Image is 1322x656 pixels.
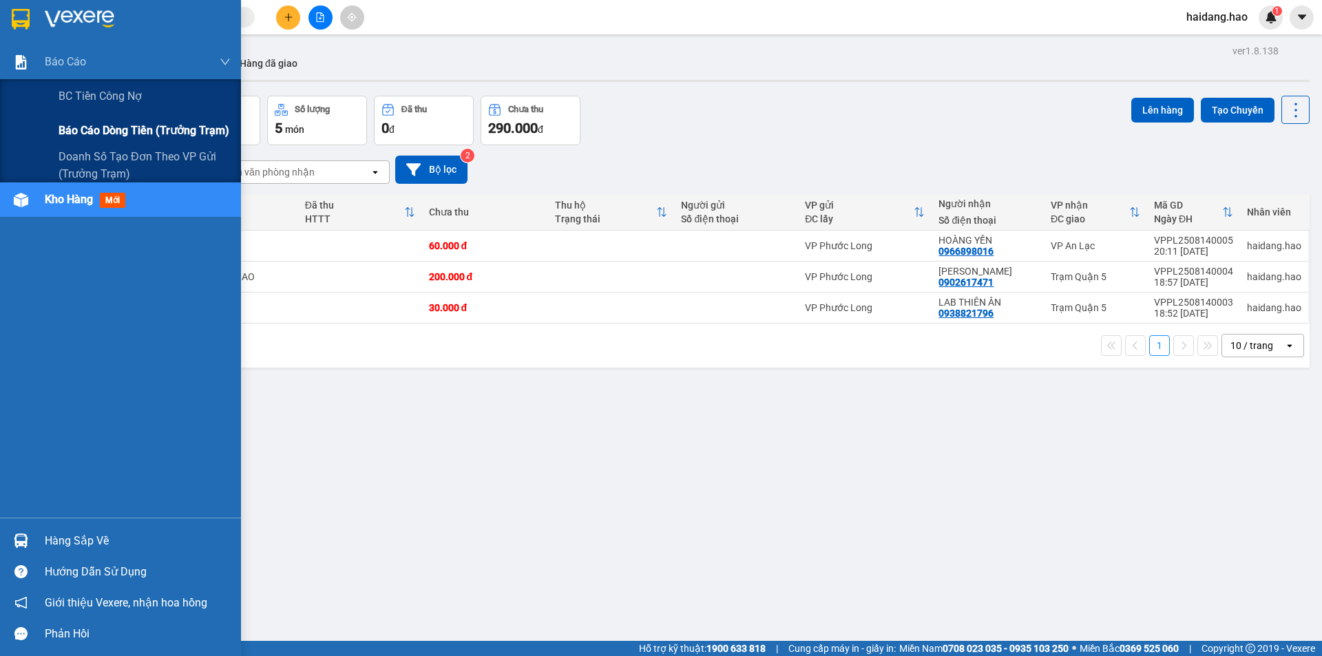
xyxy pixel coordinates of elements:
[1154,246,1233,257] div: 20:11 [DATE]
[229,47,308,80] button: Hàng đã giao
[776,641,778,656] span: |
[943,643,1069,654] strong: 0708 023 035 - 0935 103 250
[938,215,1037,226] div: Số điện thoại
[461,149,474,162] sup: 2
[340,6,364,30] button: aim
[1080,641,1179,656] span: Miền Bắc
[1272,6,1282,16] sup: 1
[1247,240,1301,251] div: haidang.hao
[429,271,541,282] div: 200.000 đ
[275,120,282,136] span: 5
[1149,335,1170,356] button: 1
[508,105,543,114] div: Chưa thu
[938,277,994,288] div: 0902617471
[805,200,914,211] div: VP gửi
[315,12,325,22] span: file-add
[1175,8,1259,25] span: haidang.hao
[481,96,580,145] button: Chưa thu290.000đ
[538,124,543,135] span: đ
[14,55,28,70] img: solution-icon
[1246,644,1255,653] span: copyright
[59,122,229,139] span: Báo cáo dòng tiền (trưởng trạm)
[1072,646,1076,651] span: ⚪️
[805,271,925,282] div: VP Phước Long
[1154,297,1233,308] div: VPPL2508140003
[1051,271,1140,282] div: Trạm Quận 5
[370,167,381,178] svg: open
[805,213,914,224] div: ĐC lấy
[1154,200,1222,211] div: Mã GD
[14,565,28,578] span: question-circle
[548,194,674,231] th: Toggle SortBy
[639,641,766,656] span: Hỗ trợ kỹ thuật:
[681,213,791,224] div: Số điện thoại
[129,51,576,68] li: Hotline: 02839552959
[308,6,333,30] button: file-add
[805,302,925,313] div: VP Phước Long
[1120,643,1179,654] strong: 0369 525 060
[305,213,404,224] div: HTTT
[938,266,1037,277] div: LÊ THANH DUY
[788,641,896,656] span: Cung cấp máy in - giấy in:
[45,594,207,611] span: Giới thiệu Vexere, nhận hoa hồng
[429,302,541,313] div: 30.000 đ
[805,240,925,251] div: VP Phước Long
[347,12,357,22] span: aim
[938,297,1037,308] div: LAB THIÊN ÂN
[1154,266,1233,277] div: VPPL2508140004
[45,53,86,70] span: Báo cáo
[429,207,541,218] div: Chưa thu
[59,87,142,105] span: BC tiền công nợ
[1201,98,1274,123] button: Tạo Chuyến
[1154,213,1222,224] div: Ngày ĐH
[706,643,766,654] strong: 1900 633 818
[267,96,367,145] button: Số lượng5món
[938,198,1037,209] div: Người nhận
[295,105,330,114] div: Số lượng
[1044,194,1147,231] th: Toggle SortBy
[1265,11,1277,23] img: icon-new-feature
[395,156,468,184] button: Bộ lọc
[389,124,395,135] span: đ
[938,246,994,257] div: 0966898016
[14,627,28,640] span: message
[1147,194,1240,231] th: Toggle SortBy
[1247,302,1301,313] div: haidang.hao
[45,193,93,206] span: Kho hàng
[488,120,538,136] span: 290.000
[1290,6,1314,30] button: caret-down
[276,6,300,30] button: plus
[305,200,404,211] div: Đã thu
[1051,240,1140,251] div: VP An Lạc
[798,194,932,231] th: Toggle SortBy
[1296,11,1308,23] span: caret-down
[681,200,791,211] div: Người gửi
[17,17,86,86] img: logo.jpg
[129,34,576,51] li: 26 Phó Cơ Điều, Phường 12
[45,562,231,582] div: Hướng dẫn sử dụng
[1051,213,1129,224] div: ĐC giao
[220,165,315,179] div: Chọn văn phòng nhận
[429,240,541,251] div: 60.000 đ
[1154,308,1233,319] div: 18:52 [DATE]
[1154,277,1233,288] div: 18:57 [DATE]
[14,596,28,609] span: notification
[45,624,231,644] div: Phản hồi
[374,96,474,145] button: Đã thu0đ
[938,235,1037,246] div: HOÀNG YẾN
[59,148,231,182] span: Doanh số tạo đơn theo VP gửi (trưởng trạm)
[1051,200,1129,211] div: VP nhận
[1274,6,1279,16] span: 1
[1051,302,1140,313] div: Trạm Quận 5
[45,531,231,551] div: Hàng sắp về
[1247,271,1301,282] div: haidang.hao
[899,641,1069,656] span: Miền Nam
[1154,235,1233,246] div: VPPL2508140005
[555,213,656,224] div: Trạng thái
[1131,98,1194,123] button: Lên hàng
[14,193,28,207] img: warehouse-icon
[555,200,656,211] div: Thu hộ
[285,124,304,135] span: món
[220,56,231,67] span: down
[1232,43,1279,59] div: ver 1.8.138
